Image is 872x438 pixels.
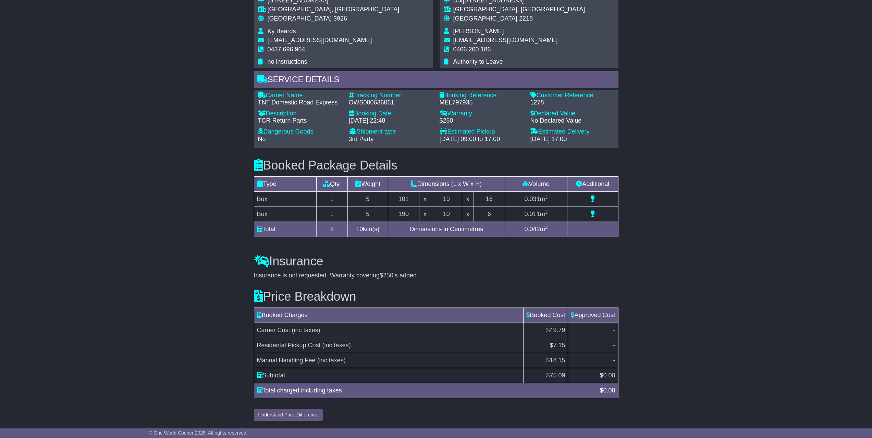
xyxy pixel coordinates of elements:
span: 0.011 [525,211,540,217]
td: Booked Charges [254,308,524,323]
td: 6 [474,207,505,222]
td: 16 [474,191,505,207]
div: TCR Return Parts [258,117,342,125]
div: Customer Reference [530,92,614,99]
td: Weight [347,176,388,191]
div: Tracking Number [349,92,433,99]
span: 0.00 [603,387,615,394]
span: 3rd Party [349,136,374,142]
span: 0.031 [525,196,540,202]
span: - [613,327,615,334]
span: $7.15 [550,342,565,349]
div: Description [258,110,342,117]
span: [GEOGRAPHIC_DATA] [268,15,332,22]
span: No [258,136,266,142]
button: Understand Price Difference [254,409,323,421]
span: (inc taxes) [317,357,346,364]
div: Shipment type [349,128,433,136]
span: $18.15 [546,357,565,364]
td: Subtotal [254,368,524,383]
h3: Booked Package Details [254,159,618,172]
span: 3926 [333,15,347,22]
td: 1 [316,191,347,207]
span: no instructions [268,58,307,65]
td: x [462,207,474,222]
td: Additional [567,176,618,191]
td: $ [568,368,618,383]
div: MEL797935 [440,99,524,107]
span: Residental Pickup Cost [257,342,321,349]
span: - [613,357,615,364]
div: Estimated Delivery [530,128,614,136]
span: Manual Handling Fee [257,357,316,364]
div: Insurance is not requested. Warranty covering is added. [254,272,618,279]
span: 10 [356,226,363,233]
div: [DATE] 22:48 [349,117,433,125]
td: x [419,191,431,207]
div: OWS000636061 [349,99,433,107]
span: (inc taxes) [322,342,351,349]
td: m [505,207,567,222]
td: 19 [431,191,462,207]
span: $250 [380,272,393,279]
td: 190 [388,207,419,222]
div: Dangerous Goods [258,128,342,136]
td: 1 [316,207,347,222]
div: $ [596,386,618,395]
td: m [505,222,567,237]
span: - [613,342,615,349]
span: 0437 696 964 [268,46,305,53]
span: (inc taxes) [292,327,320,334]
td: 5 [347,191,388,207]
td: Volume [505,176,567,191]
td: Box [254,207,316,222]
span: 2218 [519,15,533,22]
div: [GEOGRAPHIC_DATA], [GEOGRAPHIC_DATA] [268,6,400,13]
td: Approved Cost [568,308,618,323]
div: $250 [440,117,524,125]
span: Carrier Cost [257,327,290,334]
span: [PERSON_NAME] [453,28,504,35]
div: Booking Date [349,110,433,117]
div: TNT Domestic Road Express [258,99,342,107]
td: m [505,191,567,207]
span: Ky Beards [268,28,296,35]
td: Total [254,222,316,237]
div: [GEOGRAPHIC_DATA], [GEOGRAPHIC_DATA] [453,6,585,13]
td: Type [254,176,316,191]
div: 1278 [530,99,614,107]
td: Box [254,191,316,207]
td: x [462,191,474,207]
td: Dimensions (L x W x H) [388,176,505,191]
td: Dimensions in Centimetres [388,222,505,237]
div: [DATE] 09:00 to 17:00 [440,136,524,143]
td: 5 [347,207,388,222]
div: Total charged including taxes [254,386,597,395]
span: 0.00 [603,372,615,379]
h3: Price Breakdown [254,290,618,303]
td: 101 [388,191,419,207]
span: $49.79 [546,327,565,334]
td: 2 [316,222,347,237]
td: Qty. [316,176,347,191]
div: [DATE] 17:00 [530,136,614,143]
span: 0.042 [525,226,540,233]
sup: 3 [545,225,548,230]
span: [EMAIL_ADDRESS][DOMAIN_NAME] [453,37,558,43]
span: [EMAIL_ADDRESS][DOMAIN_NAME] [268,37,372,43]
td: Booked Cost [524,308,568,323]
span: 0466 200 186 [453,46,491,53]
div: Carrier Name [258,92,342,99]
div: Warranty [440,110,524,117]
td: $ [524,368,568,383]
td: x [419,207,431,222]
div: No Declared Value [530,117,614,125]
span: [GEOGRAPHIC_DATA] [453,15,517,22]
span: © One World Courier 2025. All rights reserved. [149,430,248,436]
div: Booking Reference [440,92,524,99]
div: Service Details [254,71,618,90]
h3: Insurance [254,254,618,268]
span: 75.09 [550,372,565,379]
div: Estimated Pickup [440,128,524,136]
td: 10 [431,207,462,222]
